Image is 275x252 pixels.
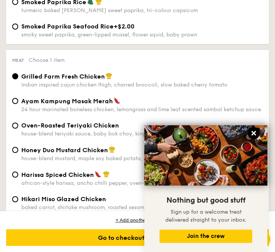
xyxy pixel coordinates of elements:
[106,72,112,79] img: icon-chef-hat.a58ddaea.svg
[21,180,263,186] div: african-style harissa, ancho chilli pepper, oven-roasted zucchini and carrot
[12,24,18,30] input: Smoked Paprika Seafood Rice+$2.00smoky sweet paprika, green-lipped mussel, flower squid, baby prawn
[6,229,269,246] div: Go to checkout - $8316.70
[12,147,18,153] input: Honey Duo Mustard Chickenhouse-blend mustard, maple soy baked potato, parsley
[21,106,263,113] div: 24 hour marinated boneless chicken, lemongrass and lime leaf scented sambal ketchup sauce
[114,23,134,30] span: +$2.00
[21,122,119,129] span: Oven-Roasted Teriyaki Chicken
[95,171,101,178] img: icon-spicy.37a8142b.svg
[21,131,263,137] div: house-blend teriyaki sauce, baby bok choy, king oyster and shiitake mushrooms
[12,73,18,79] input: Grilled Farm Fresh ChickenIndian inspired cajun chicken thigh, charred broccoli, slow baked cherr...
[12,196,18,202] input: Hikari Miso Glazed Chickenbaked carrot, shiitake mushroom, roasted sesame seed, spring onion
[21,204,263,211] div: baked carrot, shiitake mushroom, roasted sesame seed, spring onion
[21,7,263,14] div: turmeric baked [PERSON_NAME] sweet paprika, tri-colour capsicum
[21,82,263,88] div: Indian inspired cajun chicken thigh, charred broccoli, slow baked cherry tomato
[248,127,260,139] button: Close
[165,209,247,223] span: Sign up for a welcome treat delivered straight to your inbox.
[109,146,115,153] img: icon-chef-hat.a58ddaea.svg
[21,31,263,38] div: smoky sweet paprika, green-lipped mussel, flower squid, baby prawn
[6,217,269,223] div: + Add another order
[28,57,65,63] span: Choose 1 item
[21,98,113,105] span: Ayam Kampung Masak Merah
[114,97,120,104] img: icon-spicy.37a8142b.svg
[12,98,18,104] input: Ayam Kampung Masak Merah24 hour marinated boneless chicken, lemongrass and lime leaf scented samb...
[12,58,24,63] span: Meat
[21,155,263,162] div: house-blend mustard, maple soy baked potato, parsley
[160,230,252,243] button: Join the crew
[166,196,245,205] span: Nothing but good stuff
[21,23,114,30] span: Smoked Paprika Seafood Rice
[21,146,108,154] span: Honey Duo Mustard Chicken
[21,171,94,178] span: Harissa Spiced Chicken
[103,171,110,178] img: icon-chef-hat.a58ddaea.svg
[12,123,18,129] input: Oven-Roasted Teriyaki Chickenhouse-blend teriyaki sauce, baby bok choy, king oyster and shiitake ...
[21,195,106,203] span: Hikari Miso Glazed Chicken
[12,172,18,178] input: Harissa Spiced Chickenafrican-style harissa, ancho chilli pepper, oven-roasted zucchini and carrot
[144,125,267,186] img: DSC07876-Edit02-Large.jpeg
[21,73,105,80] span: Grilled Farm Fresh Chicken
